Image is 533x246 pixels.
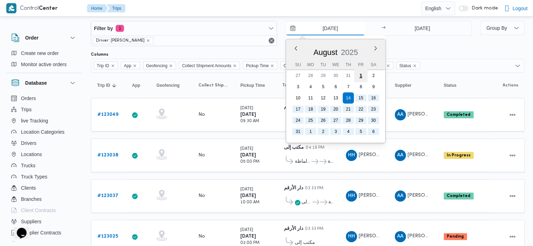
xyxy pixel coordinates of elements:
span: AA [397,150,403,161]
label: Columns [91,52,108,57]
div: day-18 [305,104,316,115]
b: In Progress [447,153,470,157]
span: Status [396,62,420,69]
b: # 123038 [97,153,118,157]
div: Sa [368,60,379,70]
div: day-2 [317,126,329,137]
div: day-9 [368,81,379,92]
div: day-26 [317,115,329,126]
span: AA [397,109,403,120]
b: # 123025 [97,234,118,239]
div: Abad Alsalam Muhammad Ahmad Ibarahaiam Abo Shshshshshshshsh [395,109,406,120]
button: remove selected entity [146,38,150,43]
span: Branches [21,195,42,203]
div: month-2025-08 [292,70,380,137]
small: 09:30 AM [240,119,259,123]
span: Logout [512,4,527,13]
span: 2025 [341,48,358,57]
div: day-15 [355,92,366,104]
span: هيرز ألماظة [295,157,310,166]
div: Database [6,93,82,244]
button: Remove Geofencing from selection in this group [169,64,173,68]
button: Actions [507,190,518,202]
div: day-29 [317,70,329,81]
span: HH [348,150,355,161]
b: # 123037 [97,194,118,198]
div: day-24 [292,115,304,126]
div: No [198,152,205,159]
img: X8yXhbKr1z7QwAAAABJRU5ErkJggg== [6,3,16,13]
span: AA [397,231,403,242]
span: Client [283,62,294,70]
div: day-3 [330,126,341,137]
button: Remove Supplier from selection in this group [386,64,390,68]
b: دار الأرقم [284,105,303,109]
button: Status [441,80,486,91]
span: Client [280,62,303,69]
div: Hnad Hsham Khidhuir [346,190,357,202]
div: → [381,26,386,31]
span: HH [348,231,355,242]
div: day-16 [368,92,379,104]
small: 03:33 PM [305,227,323,231]
span: عباسية [328,198,333,206]
span: Location Categories [21,128,65,136]
b: Completed [447,194,470,198]
button: Order [11,34,77,42]
span: App [124,62,131,70]
span: AA [397,190,403,202]
div: day-19 [317,104,329,115]
span: Suppliers [21,217,41,226]
div: Abad Alsalam Muhammad Ahmad Ibarahaiam Abo Shshshshshshshsh [395,190,406,202]
span: Client Contracts [21,206,56,215]
button: Suppliers [8,216,80,227]
span: Completed [444,192,474,199]
svg: Sorted in descending order [111,83,117,88]
b: [DATE] [240,153,256,157]
span: App [132,83,140,88]
div: Su [292,60,304,70]
div: day-29 [355,115,366,126]
span: Dark mode [468,6,498,11]
b: دار الأرقم [284,186,303,190]
span: Pickup Time [243,62,277,69]
button: Remove [267,36,276,45]
div: day-4 [305,81,316,92]
div: day-2 [368,70,379,81]
b: مكتب إلى [284,145,304,150]
div: Th [343,60,354,70]
span: Create new order [21,49,59,57]
div: day-1 [354,69,367,82]
div: Tu [317,60,329,70]
span: Pickup Time [246,62,269,70]
div: Hnad Hsham Khidhuir [346,150,357,161]
button: Group By [480,21,525,35]
span: Trip ID [97,62,109,70]
span: [PERSON_NAME] [PERSON_NAME] ابو شششششششش [408,234,532,238]
button: Truck Types [8,171,80,182]
div: day-27 [330,115,341,126]
div: Order [6,48,82,73]
b: Completed [447,113,470,117]
span: Supplier [395,83,411,88]
div: day-31 [292,126,304,137]
span: Driver: [PERSON_NAME] [96,37,145,44]
button: Orders [8,93,80,104]
div: Abad Alsalam Muhammad Ahmad Ibarahaiam Abo Shshshshshshshsh [395,231,406,242]
div: day-30 [368,115,379,126]
div: day-21 [343,104,354,115]
div: day-6 [330,81,341,92]
span: Drivers [21,139,36,147]
div: day-30 [330,70,341,81]
input: Press the down key to enter a popover containing a calendar. Press the escape key to close the po... [286,21,365,35]
a: #123038 [97,151,118,160]
small: [DATE] [240,228,253,232]
small: [DATE] [240,188,253,191]
a: #123037 [97,192,118,200]
div: day-28 [305,70,316,81]
div: Button. Open the month selector. August is currently selected. [313,48,338,57]
div: day-12 [317,92,329,104]
span: [PERSON_NAME] [PERSON_NAME] ابو شششششششش [408,112,532,117]
button: Supplier Contracts [8,227,80,238]
button: live Tracking [8,115,80,126]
